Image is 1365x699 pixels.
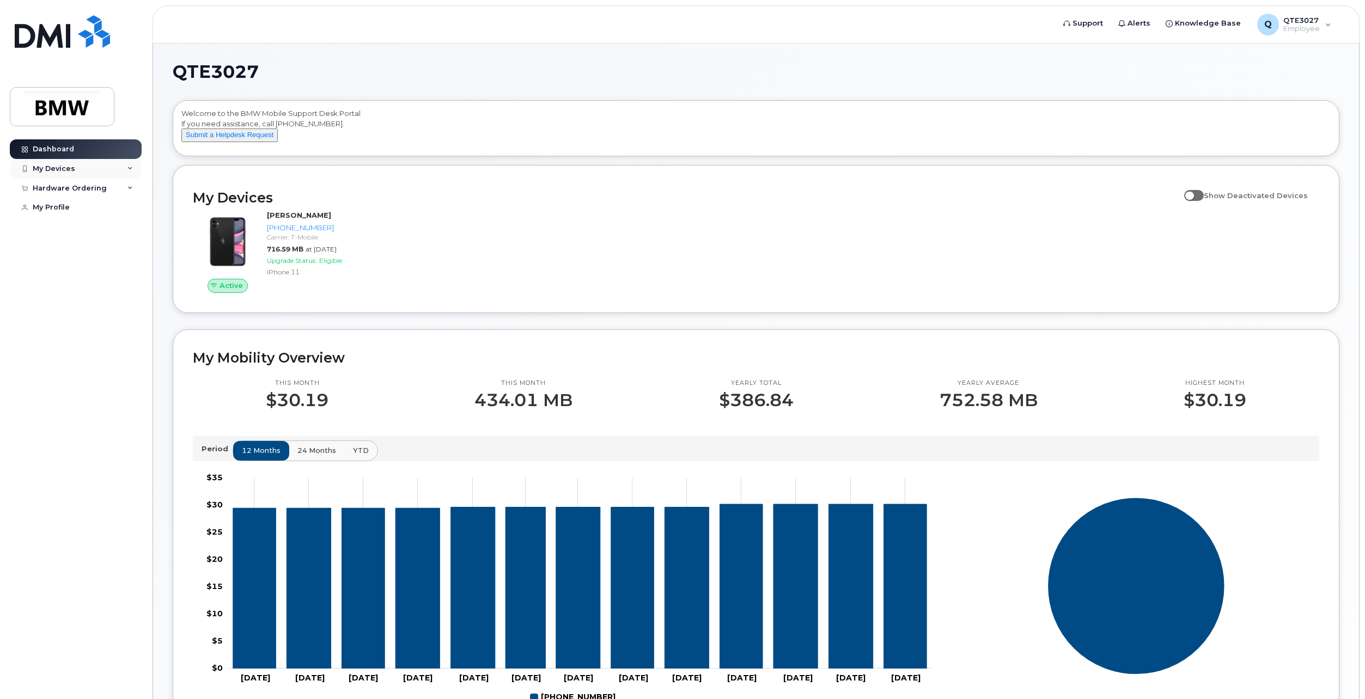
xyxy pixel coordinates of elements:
tspan: $25 [206,527,223,537]
span: 716.59 MB [267,245,303,253]
p: 434.01 MB [474,390,572,410]
div: Carrier: T-Mobile [267,232,460,242]
tspan: [DATE] [512,673,541,683]
tspan: [DATE] [404,673,433,683]
a: Active[PERSON_NAME][PHONE_NUMBER]Carrier: T-Mobile716.59 MBat [DATE]Upgrade Status:EligibleiPhone 11 [193,210,465,293]
tspan: $5 [212,636,223,646]
tspan: $30 [206,500,223,510]
span: Upgrade Status: [267,256,317,265]
tspan: [DATE] [836,673,866,683]
h2: My Mobility Overview [193,349,1319,366]
tspan: $20 [206,554,223,564]
p: 752.58 MB [940,390,1038,410]
span: Active [220,280,243,291]
tspan: [DATE] [672,673,702,683]
div: iPhone 11 [267,267,460,277]
input: Show Deactivated Devices [1184,185,1193,194]
p: Yearly total [719,379,794,388]
button: Submit a Helpdesk Request [181,128,278,142]
span: Eligible [319,256,342,265]
strong: [PERSON_NAME] [267,211,331,219]
g: Series [1047,498,1225,675]
tspan: [DATE] [619,673,648,683]
div: Welcome to the BMW Mobile Support Desk Portal If you need assistance, call [PHONE_NUMBER]. [181,108,1331,152]
p: This month [474,379,572,388]
tspan: [DATE] [459,673,489,683]
tspan: $10 [206,609,223,618]
p: $30.19 [1184,390,1246,410]
p: This month [266,379,328,388]
p: Highest month [1184,379,1246,388]
span: QTE3027 [173,64,259,80]
span: YTD [353,445,369,456]
p: $30.19 [266,390,328,410]
span: 24 months [297,445,336,456]
p: $386.84 [719,390,794,410]
span: Show Deactivated Devices [1204,191,1308,200]
tspan: $35 [206,473,223,482]
a: Submit a Helpdesk Request [181,130,278,139]
div: [PHONE_NUMBER] [267,223,460,233]
g: 864-320-6835 [233,504,927,669]
tspan: [DATE] [783,673,813,683]
tspan: [DATE] [241,673,270,683]
p: Yearly average [940,379,1038,388]
tspan: [DATE] [295,673,325,683]
tspan: [DATE] [892,673,921,683]
tspan: $0 [212,663,223,673]
tspan: [DATE] [727,673,757,683]
h2: My Devices [193,189,1179,206]
p: Period [202,444,233,454]
tspan: $15 [206,581,223,591]
tspan: [DATE] [564,673,594,683]
span: at [DATE] [306,245,337,253]
img: iPhone_11.jpg [202,216,254,268]
iframe: Messenger Launcher [1318,652,1357,691]
tspan: [DATE] [349,673,379,683]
